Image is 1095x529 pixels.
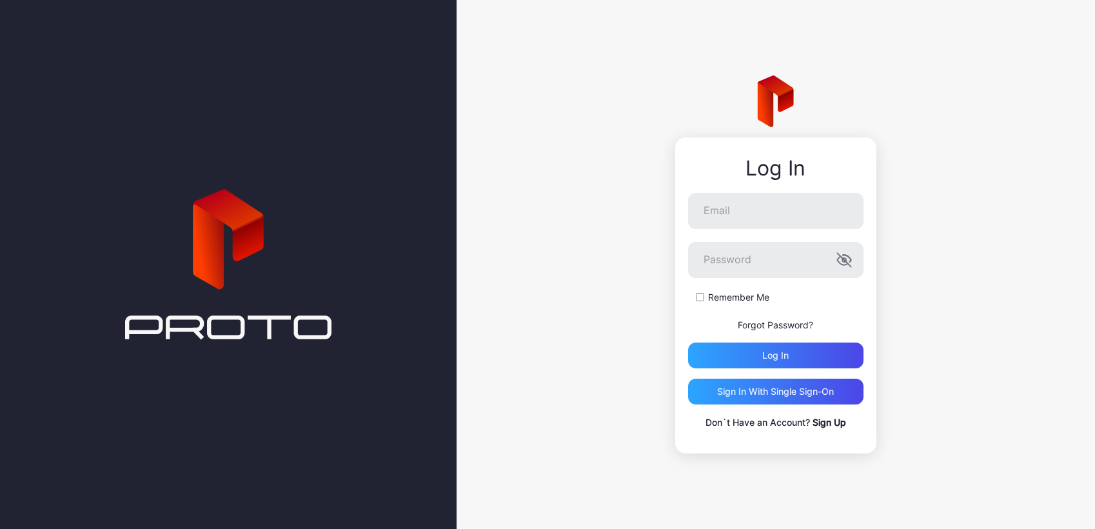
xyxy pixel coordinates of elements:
input: Email [688,193,863,229]
a: Forgot Password? [738,319,813,330]
input: Password [688,242,863,278]
div: Sign in With Single Sign-On [717,386,834,397]
label: Remember Me [708,291,769,304]
div: Log In [688,157,863,180]
button: Sign in With Single Sign-On [688,379,863,404]
div: Log in [762,350,789,361]
button: Log in [688,343,863,368]
button: Password [836,252,852,268]
a: Sign Up [813,417,846,428]
p: Don`t Have an Account? [688,415,863,430]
